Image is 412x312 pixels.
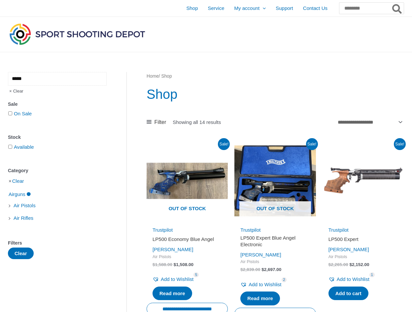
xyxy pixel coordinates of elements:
span: Air Rifles [13,213,34,224]
a: LP500 Economy Blue Angel [153,236,222,245]
a: [PERSON_NAME] [153,247,193,252]
span: Add to Wishlist [337,276,369,282]
span: $ [350,262,352,267]
span: $ [174,262,176,267]
bdi: 2,697.00 [261,267,281,272]
bdi: 1,508.00 [174,262,193,267]
a: Read more about “LP500 Expert Blue Angel Electronic” [240,292,280,305]
span: Sale! [394,138,406,150]
img: Sport Shooting Depot [8,22,147,46]
input: Available [8,145,12,149]
a: Add to Wishlist [328,275,369,284]
a: Home [147,74,159,79]
a: Air Rifles [13,215,34,220]
a: Trustpilot [153,227,173,233]
span: Air Pistols [13,200,36,211]
a: Air Pistols [13,202,36,208]
a: On Sale [14,111,32,116]
a: Airguns [8,191,31,197]
a: LP500 Expert [328,236,398,245]
span: 1 [369,272,375,277]
a: Out of stock [147,140,228,221]
span: Air Pistols [328,254,398,260]
span: $ [240,267,243,272]
span: 5 [193,272,199,277]
span: Out of stock [239,201,311,216]
bdi: 1,588.00 [153,262,172,267]
a: Available [14,144,34,150]
span: $ [328,262,331,267]
span: Air Pistols [240,259,310,265]
img: LP500 Economy Blue Angel [147,140,228,221]
select: Shop order [335,117,404,128]
div: Filters [8,238,107,248]
span: Add to Wishlist [161,276,193,282]
a: LP500 Expert Blue Angel Electronic [240,235,310,250]
a: Add to Wishlist [240,280,281,289]
a: Read more about “LP500 Economy Blue Angel” [153,287,192,300]
a: Trustpilot [328,227,349,233]
h1: Shop [147,85,404,103]
img: LP500 Expert [323,140,404,221]
button: Search [391,3,404,14]
bdi: 2,152.00 [350,262,369,267]
img: LP500 Expert Blue Angel Electronic [234,140,316,221]
span: Airguns [8,189,26,200]
div: Category [8,166,107,175]
nav: Breadcrumb [147,72,404,81]
h2: LP500 Economy Blue Angel [153,236,222,243]
a: Add to Wishlist [153,275,193,284]
span: Filter [154,117,166,127]
a: Out of stock [234,140,316,221]
span: $ [261,267,264,272]
span: Out of stock [152,201,223,216]
a: Filter [147,117,166,127]
h2: LP500 Expert Blue Angel Electronic [240,235,310,248]
a: Trustpilot [240,227,260,233]
span: Sale! [218,138,230,150]
span: Add to Wishlist [249,282,281,287]
span: Sale! [306,138,318,150]
div: Sale [8,99,107,109]
span: 2 [282,277,287,282]
input: On Sale [8,111,12,115]
bdi: 2,265.00 [328,262,348,267]
a: [PERSON_NAME] [328,247,369,252]
a: [PERSON_NAME] [240,252,281,257]
span: Air Pistols [153,254,222,260]
bdi: 2,839.00 [240,267,260,272]
div: Stock [8,133,107,142]
span: $ [153,262,155,267]
button: Clear [8,248,34,259]
span: Clear [8,86,23,97]
p: Showing all 14 results [173,120,221,125]
a: Add to cart: “LP500 Expert” [328,287,368,300]
h2: LP500 Expert [328,236,398,243]
a: Clear [12,178,24,184]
